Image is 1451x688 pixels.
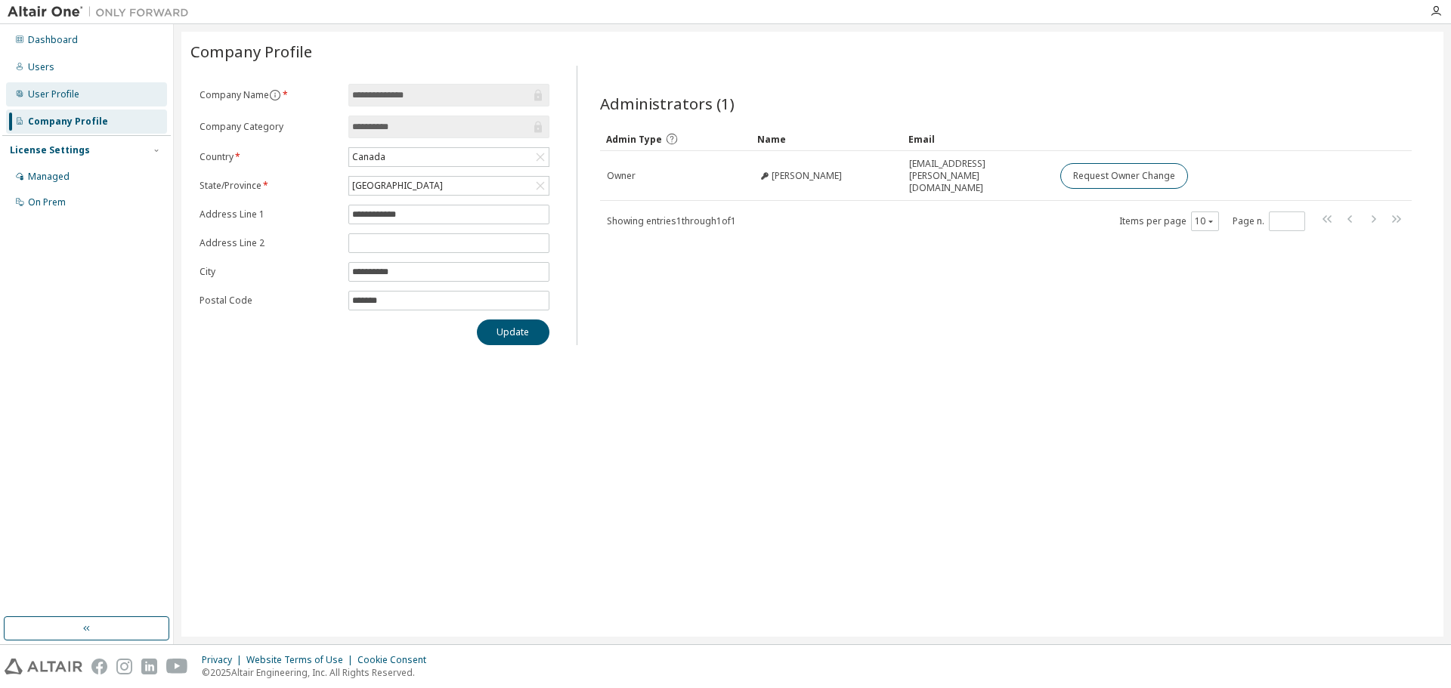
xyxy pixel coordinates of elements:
[200,180,339,192] label: State/Province
[202,666,435,679] p: © 2025 Altair Engineering, Inc. All Rights Reserved.
[607,214,736,227] span: Showing entries 1 through 1 of 1
[477,319,549,345] button: Update
[28,116,108,128] div: Company Profile
[202,654,246,666] div: Privacy
[8,5,196,20] img: Altair One
[200,89,339,101] label: Company Name
[1060,163,1188,189] button: Request Owner Change
[1119,211,1219,231] span: Items per page
[909,158,1047,194] span: [EMAIL_ADDRESS][PERSON_NAME][DOMAIN_NAME]
[350,149,388,165] div: Canada
[10,144,90,156] div: License Settings
[200,295,339,307] label: Postal Code
[200,266,339,278] label: City
[757,127,896,151] div: Name
[28,34,78,46] div: Dashboard
[357,654,435,666] div: Cookie Consent
[28,61,54,73] div: Users
[166,659,188,674] img: youtube.svg
[246,654,357,666] div: Website Terms of Use
[200,151,339,163] label: Country
[772,170,842,182] span: [PERSON_NAME]
[28,88,79,100] div: User Profile
[91,659,107,674] img: facebook.svg
[607,170,636,182] span: Owner
[116,659,132,674] img: instagram.svg
[349,148,549,166] div: Canada
[5,659,82,674] img: altair_logo.svg
[200,237,339,249] label: Address Line 2
[28,171,70,183] div: Managed
[190,41,312,62] span: Company Profile
[1195,215,1215,227] button: 10
[908,127,1047,151] div: Email
[350,177,445,194] div: [GEOGRAPHIC_DATA]
[606,133,662,146] span: Admin Type
[1233,211,1305,231] span: Page n.
[28,196,66,208] div: On Prem
[200,121,339,133] label: Company Category
[600,93,735,114] span: Administrators (1)
[200,208,339,221] label: Address Line 1
[349,177,549,195] div: [GEOGRAPHIC_DATA]
[141,659,157,674] img: linkedin.svg
[269,89,281,101] button: information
